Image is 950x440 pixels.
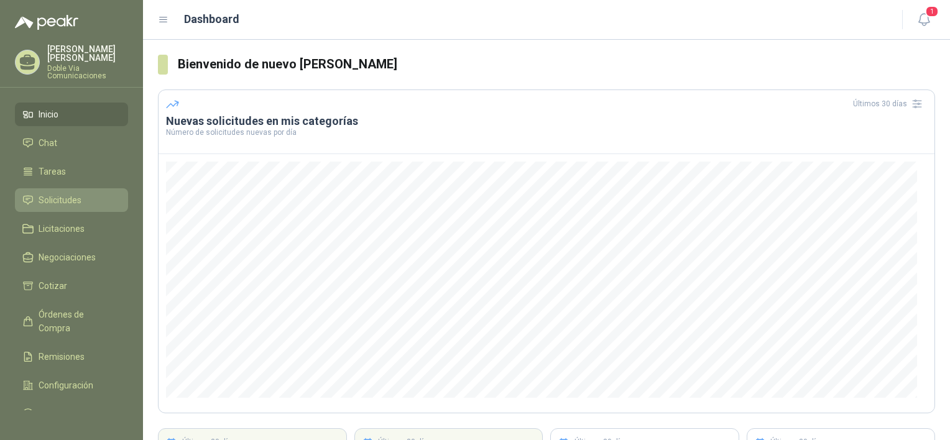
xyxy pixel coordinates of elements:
span: Remisiones [39,350,85,364]
h1: Dashboard [184,11,239,28]
a: Chat [15,131,128,155]
span: Órdenes de Compra [39,308,116,335]
p: Número de solicitudes nuevas por día [166,129,927,136]
a: Licitaciones [15,217,128,241]
div: Últimos 30 días [853,94,927,114]
a: Manuales y ayuda [15,402,128,426]
span: Manuales y ayuda [39,407,109,421]
span: Cotizar [39,279,67,293]
a: Negociaciones [15,245,128,269]
a: Solicitudes [15,188,128,212]
p: Doble Via Comunicaciones [47,65,128,80]
a: Remisiones [15,345,128,369]
a: Órdenes de Compra [15,303,128,340]
span: Solicitudes [39,193,81,207]
span: Inicio [39,108,58,121]
h3: Nuevas solicitudes en mis categorías [166,114,927,129]
span: Chat [39,136,57,150]
span: 1 [925,6,939,17]
span: Tareas [39,165,66,178]
button: 1 [913,9,935,31]
a: Tareas [15,160,128,183]
p: [PERSON_NAME] [PERSON_NAME] [47,45,128,62]
span: Configuración [39,378,93,392]
a: Cotizar [15,274,128,298]
img: Logo peakr [15,15,78,30]
h3: Bienvenido de nuevo [PERSON_NAME] [178,55,935,74]
a: Configuración [15,374,128,397]
span: Negociaciones [39,250,96,264]
span: Licitaciones [39,222,85,236]
a: Inicio [15,103,128,126]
